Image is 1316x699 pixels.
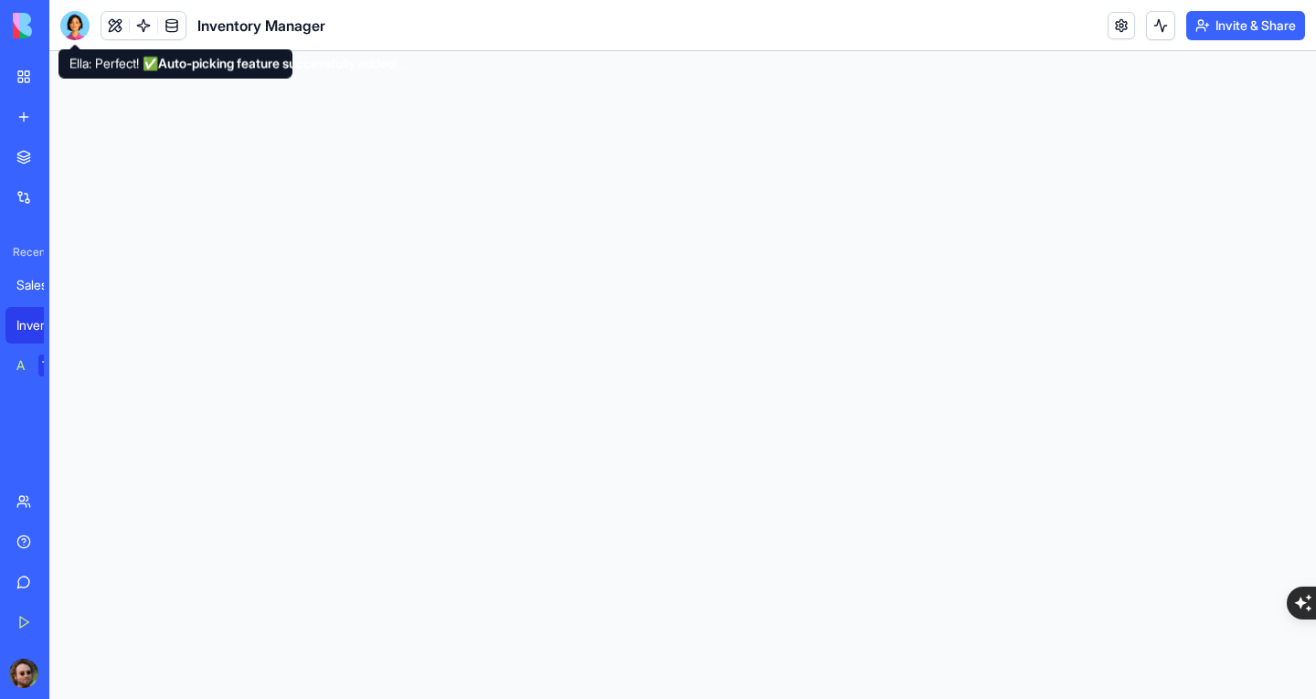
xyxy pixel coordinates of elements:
span: Inventory Manager [197,15,325,37]
div: TRY [38,355,68,376]
span: Recent [5,245,44,259]
a: Sales Order Hub [5,267,79,303]
a: Inventory Manager [5,307,79,344]
div: AI Logo Generator [16,356,26,375]
button: Invite & Share [1186,11,1305,40]
div: Inventory Manager [16,316,68,334]
a: AI Logo GeneratorTRY [5,347,79,384]
img: ACg8ocLOzJOMfx9isZ1m78W96V-9B_-F0ZO2mgTmhXa4GGAzbULkhUdz=s96-c [9,659,38,688]
img: logo [13,13,126,38]
div: Sales Order Hub [16,276,68,294]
